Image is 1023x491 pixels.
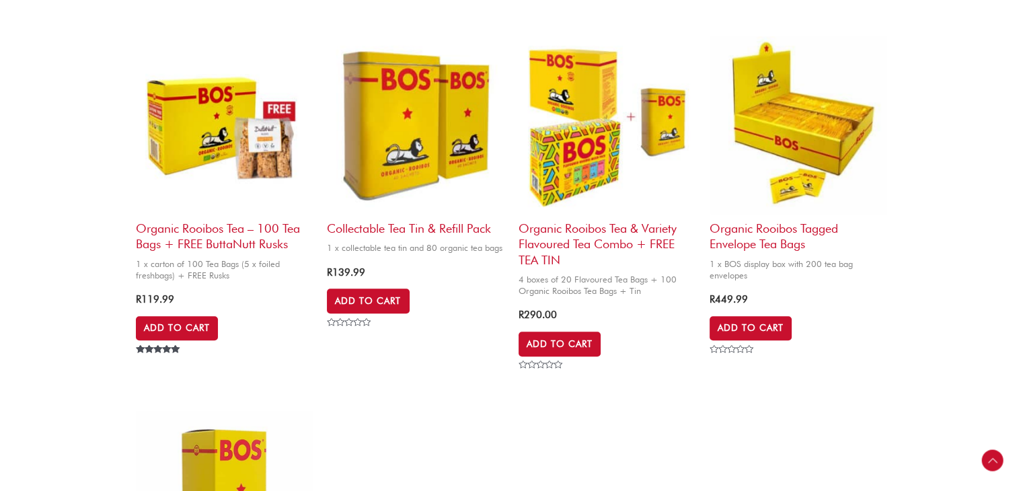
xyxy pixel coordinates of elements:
[519,332,601,356] a: Add to cart: “Organic Rooibos Tea & Variety Flavoured Tea combo + FREE TEA TIN”
[136,258,313,281] span: 1 x carton of 100 Tea Bags (5 x foiled freshbags) + FREE Rusks
[519,309,557,321] bdi: 290.00
[710,258,887,281] span: 1 x BOS display box with 200 tea bag envelopes
[136,293,141,305] span: R
[136,293,174,305] bdi: 119.99
[136,316,218,340] a: Add to cart: “Organic Rooibos Tea - 100 Tea Bags + FREE ButtaNutt Rusks”
[136,36,313,214] img: organic rooibos tea 100 tea bags
[519,36,696,301] a: Organic Rooibos Tea & Variety Flavoured Tea combo + FREE TEA TIN4 boxes of 20 Flavoured Tea Bags ...
[327,266,365,278] bdi: 139.99
[519,274,696,297] span: 4 boxes of 20 Flavoured Tea Bags + 100 Organic Rooibos Tea Bags + Tin
[519,309,524,321] span: R
[710,214,887,252] h2: Organic Rooibos Tagged Envelope Tea Bags
[327,242,504,254] span: 1 x collectable tea tin and 80 organic tea bags
[710,316,792,340] a: Add to cart: “Organic Rooibos Tagged Envelope Tea Bags”
[519,214,696,268] h2: Organic Rooibos Tea & Variety Flavoured Tea combo + FREE TEA TIN
[136,214,313,252] h2: Organic Rooibos Tea – 100 Tea Bags + FREE ButtaNutt Rusks
[710,36,887,214] img: Organic Rooibos Tagged Envelope Tea Bags
[519,36,696,214] img: organic rooibos tea & variety flavoured tea combo + free tea tin
[327,214,504,236] h2: Collectable Tea Tin & Refill Pack
[327,36,504,214] img: Collectable Tea Tin & Refill Pack
[327,289,409,313] a: Read more about “Collectable Tea Tin & Refill Pack”
[710,36,887,285] a: Organic Rooibos Tagged Envelope Tea Bags1 x BOS display box with 200 tea bag envelopes
[327,266,332,278] span: R
[136,345,182,384] span: Rated out of 5
[710,293,748,305] bdi: 449.99
[136,36,313,285] a: Organic Rooibos Tea – 100 Tea Bags + FREE ButtaNutt Rusks1 x carton of 100 Tea Bags (5 x foiled f...
[327,36,504,258] a: Collectable Tea Tin & Refill Pack1 x collectable tea tin and 80 organic tea bags
[710,293,715,305] span: R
